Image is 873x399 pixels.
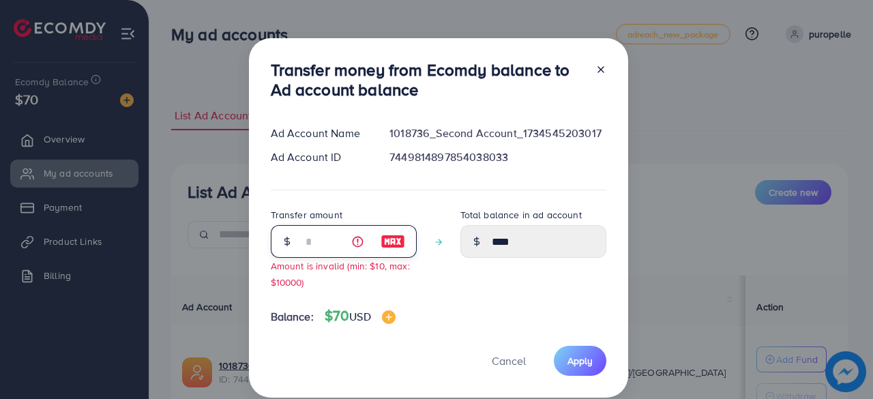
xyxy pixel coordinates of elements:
[260,125,379,141] div: Ad Account Name
[381,233,405,250] img: image
[382,310,396,324] img: image
[460,208,582,222] label: Total balance in ad account
[271,259,410,288] small: Amount is invalid (min: $10, max: $10000)
[567,354,593,368] span: Apply
[271,60,585,100] h3: Transfer money from Ecomdy balance to Ad account balance
[379,125,617,141] div: 1018736_Second Account_1734545203017
[492,353,526,368] span: Cancel
[379,149,617,165] div: 7449814897854038033
[260,149,379,165] div: Ad Account ID
[325,308,396,325] h4: $70
[475,346,543,375] button: Cancel
[554,346,606,375] button: Apply
[271,309,314,325] span: Balance:
[349,309,370,324] span: USD
[271,208,342,222] label: Transfer amount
